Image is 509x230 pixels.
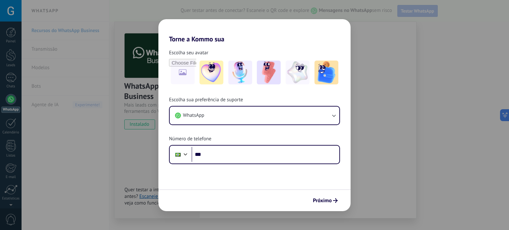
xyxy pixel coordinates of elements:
span: Escolha sua preferência de suporte [169,97,243,103]
span: Número de telefone [169,136,211,142]
span: Próximo [313,198,332,203]
button: Próximo [310,195,341,206]
span: WhatsApp [183,112,204,119]
img: -3.jpeg [257,61,281,84]
div: Brazil: + 55 [172,148,184,161]
img: -2.jpeg [228,61,252,84]
span: Escolha seu avatar [169,50,208,56]
img: -1.jpeg [199,61,223,84]
button: WhatsApp [170,107,339,124]
img: -5.jpeg [314,61,338,84]
h2: Torne a Kommo sua [158,19,351,43]
img: -4.jpeg [286,61,310,84]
